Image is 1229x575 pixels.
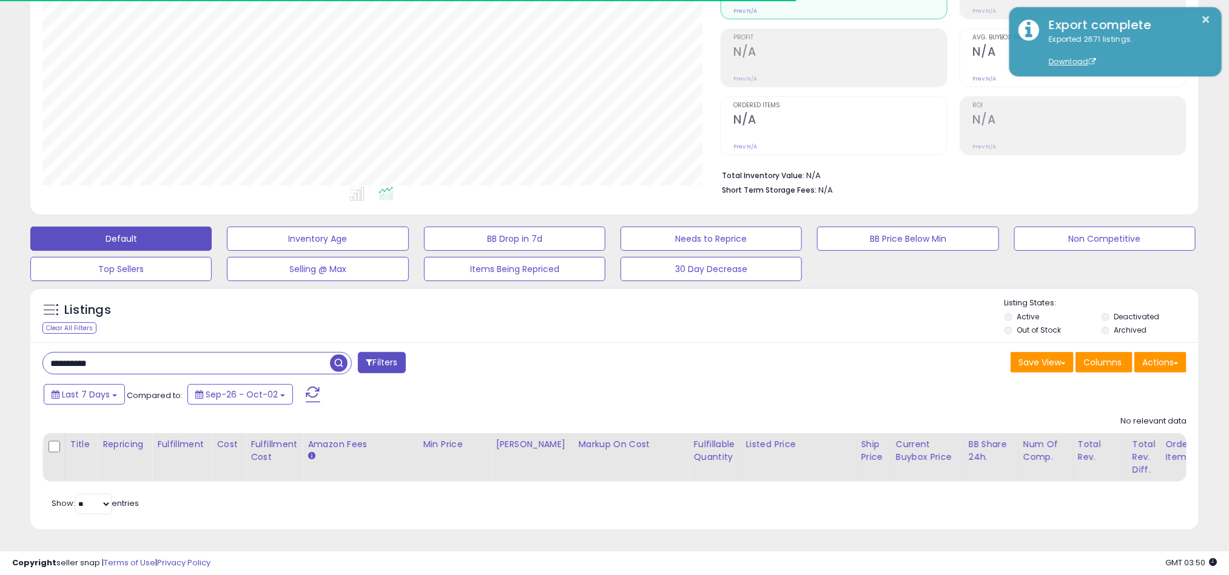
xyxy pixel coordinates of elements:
[722,185,817,195] b: Short Term Storage Fees:
[227,257,408,281] button: Selling @ Max
[817,227,998,251] button: BB Price Below Min
[1017,311,1040,322] label: Active
[1011,352,1074,373] button: Save View
[1023,438,1068,464] div: Num of Comp.
[30,257,212,281] button: Top Sellers
[1114,325,1147,335] label: Archived
[973,45,1186,61] h2: N/A
[1202,12,1211,27] button: ×
[217,438,240,451] div: Cost
[1014,227,1196,251] button: Non Competitive
[1166,438,1210,464] div: Ordered Items
[1078,438,1122,464] div: Total Rev.
[12,557,210,569] div: seller snap | |
[621,227,802,251] button: Needs to Reprice
[251,438,297,464] div: Fulfillment Cost
[1114,311,1159,322] label: Deactivated
[973,143,997,150] small: Prev: N/A
[1017,325,1062,335] label: Out of Stock
[52,497,139,509] span: Show: entries
[358,352,405,373] button: Filters
[42,322,96,334] div: Clear All Filters
[423,438,485,451] div: Min Price
[1134,352,1187,373] button: Actions
[227,227,408,251] button: Inventory Age
[734,45,947,61] h2: N/A
[734,113,947,129] h2: N/A
[746,438,851,451] div: Listed Price
[722,170,805,181] b: Total Inventory Value:
[861,438,886,464] div: Ship Price
[1040,34,1213,68] div: Exported 2671 listings.
[157,557,210,568] a: Privacy Policy
[734,35,947,41] span: Profit
[578,438,683,451] div: Markup on Cost
[1076,352,1133,373] button: Columns
[734,75,758,82] small: Prev: N/A
[424,227,605,251] button: BB Drop in 7d
[64,302,111,319] h5: Listings
[973,102,1186,109] span: ROI
[621,257,802,281] button: 30 Day Decrease
[157,438,206,451] div: Fulfillment
[1133,438,1156,476] div: Total Rev. Diff.
[1049,56,1096,67] a: Download
[424,257,605,281] button: Items Being Repriced
[308,438,412,451] div: Amazon Fees
[973,113,1186,129] h2: N/A
[819,184,833,196] span: N/A
[1005,297,1199,309] p: Listing States:
[103,438,147,451] div: Repricing
[973,7,997,15] small: Prev: N/A
[496,438,568,451] div: [PERSON_NAME]
[573,433,689,482] th: The percentage added to the cost of goods (COGS) that forms the calculator for Min & Max prices.
[969,438,1013,464] div: BB Share 24h.
[127,390,183,401] span: Compared to:
[104,557,155,568] a: Terms of Use
[308,451,315,462] small: Amazon Fees.
[206,388,278,401] span: Sep-26 - Oct-02
[973,75,997,82] small: Prev: N/A
[70,438,92,451] div: Title
[44,384,125,405] button: Last 7 Days
[30,227,212,251] button: Default
[187,384,293,405] button: Sep-26 - Oct-02
[1083,356,1122,368] span: Columns
[12,557,56,568] strong: Copyright
[973,35,1186,41] span: Avg. Buybox Share
[1165,557,1217,568] span: 2025-10-10 03:50 GMT
[62,388,110,401] span: Last 7 Days
[734,7,758,15] small: Prev: N/A
[1040,16,1213,34] div: Export complete
[1120,416,1187,427] div: No relevant data
[734,102,947,109] span: Ordered Items
[722,167,1177,182] li: N/A
[734,143,758,150] small: Prev: N/A
[693,438,735,464] div: Fulfillable Quantity
[896,438,958,464] div: Current Buybox Price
